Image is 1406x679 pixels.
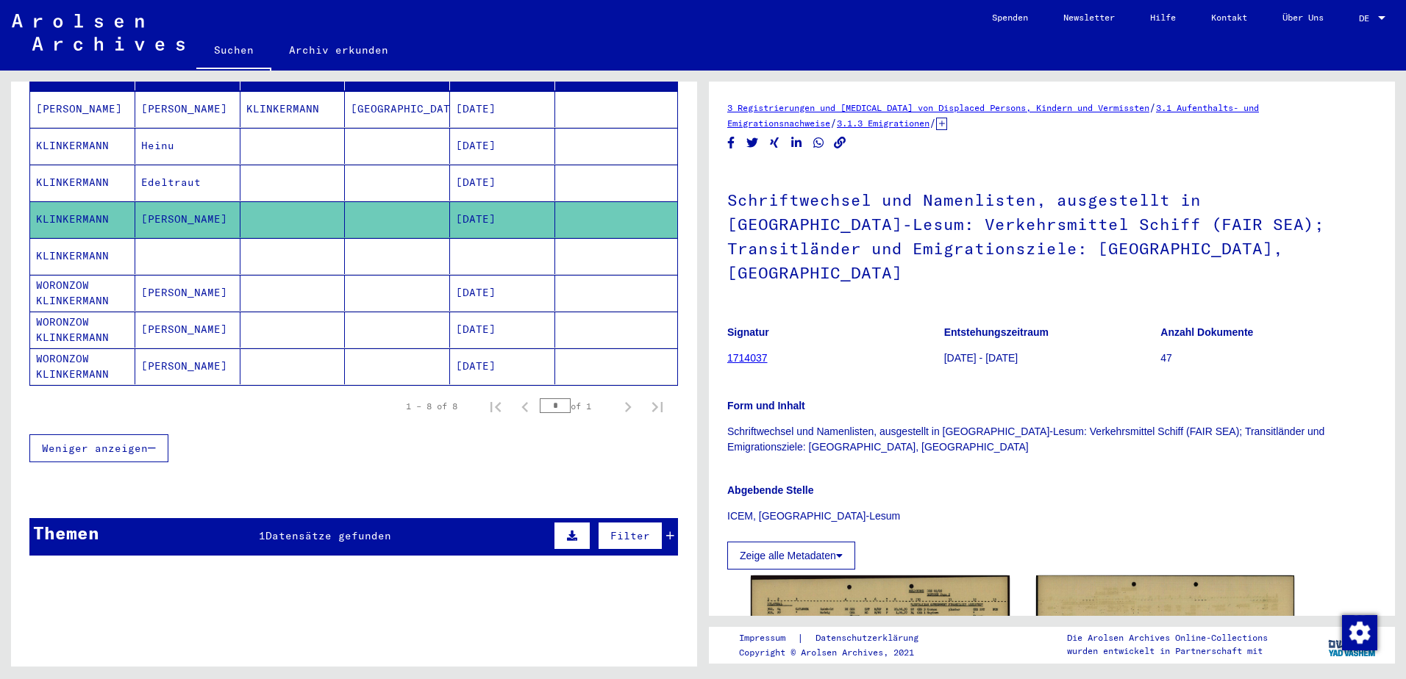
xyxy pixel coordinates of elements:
[135,165,240,201] mat-cell: Edeltraut
[450,91,555,127] mat-cell: [DATE]
[196,32,271,71] a: Suchen
[240,91,346,127] mat-cell: KLINKERMANN
[1067,631,1268,644] p: Die Arolsen Archives Online-Collections
[727,509,1377,524] p: ICEM, [GEOGRAPHIC_DATA]-Lesum
[135,312,240,348] mat-cell: [PERSON_NAME]
[135,348,240,384] mat-cell: [PERSON_NAME]
[727,326,769,338] b: Signatur
[1341,614,1377,650] div: Zustimmung ändern
[598,522,663,550] button: Filter
[811,134,827,152] button: Share on WhatsApp
[727,484,813,496] b: Abgebende Stelle
[271,32,406,68] a: Archiv erkunden
[830,116,837,129] span: /
[345,91,450,127] mat-cell: [GEOGRAPHIC_DATA]
[789,134,804,152] button: Share on LinkedIn
[259,529,265,542] span: 1
[804,630,936,646] a: Datenschutzerklärung
[613,392,643,421] button: Next page
[30,312,135,348] mat-cell: WORONZOW KLINKERMANN
[450,348,555,384] mat-cell: [DATE]
[727,352,768,364] a: 1714037
[481,392,510,421] button: First page
[265,529,391,542] span: Datensätze gefunden
[727,166,1377,303] h1: Schriftwechsel und Namenlisten, ausgestellt in [GEOGRAPHIC_DATA]-Lesum: Verkehrsmittel Schiff (FA...
[406,400,457,413] div: 1 – 8 of 8
[42,442,148,455] span: Weniger anzeigen
[135,128,240,164] mat-cell: Heinu
[767,134,782,152] button: Share on Xing
[643,392,672,421] button: Last page
[1160,326,1253,338] b: Anzahl Dokumente
[135,275,240,311] mat-cell: [PERSON_NAME]
[450,201,555,237] mat-cell: [DATE]
[929,116,936,129] span: /
[450,312,555,348] mat-cell: [DATE]
[1067,644,1268,658] p: wurden entwickelt in Partnerschaft mit
[832,134,848,152] button: Copy link
[450,128,555,164] mat-cell: [DATE]
[1160,351,1377,366] p: 47
[739,630,797,646] a: Impressum
[540,399,613,413] div: of 1
[30,201,135,237] mat-cell: KLINKERMANN
[1149,101,1156,114] span: /
[30,275,135,311] mat-cell: WORONZOW KLINKERMANN
[727,400,805,412] b: Form und Inhalt
[450,275,555,311] mat-cell: [DATE]
[739,646,936,659] p: Copyright © Arolsen Archives, 2021
[610,529,650,542] span: Filter
[450,165,555,201] mat-cell: [DATE]
[30,238,135,274] mat-cell: KLINKERMANN
[12,14,185,51] img: Arolsen_neg.svg
[135,201,240,237] mat-cell: [PERSON_NAME]
[724,134,739,152] button: Share on Facebook
[510,392,540,421] button: Previous page
[30,91,135,127] mat-cell: [PERSON_NAME]
[1359,13,1375,24] span: DE
[30,348,135,384] mat-cell: WORONZOW KLINKERMANN
[727,102,1149,113] a: 3 Registrierungen und [MEDICAL_DATA] von Displaced Persons, Kindern und Vermissten
[944,326,1049,338] b: Entstehungszeitraum
[745,134,760,152] button: Share on Twitter
[727,424,1377,455] p: Schriftwechsel und Namenlisten, ausgestellt in [GEOGRAPHIC_DATA]-Lesum: Verkehrsmittel Schiff (FA...
[739,630,936,646] div: |
[135,91,240,127] mat-cell: [PERSON_NAME]
[30,128,135,164] mat-cell: KLINKERMANN
[944,351,1160,366] p: [DATE] - [DATE]
[1325,626,1380,663] img: yv_logo.png
[727,542,855,570] button: Zeige alle Metadaten
[1342,615,1377,650] img: Zustimmung ändern
[33,520,99,546] div: Themen
[837,118,929,129] a: 3.1.3 Emigrationen
[29,434,168,462] button: Weniger anzeigen
[30,165,135,201] mat-cell: KLINKERMANN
